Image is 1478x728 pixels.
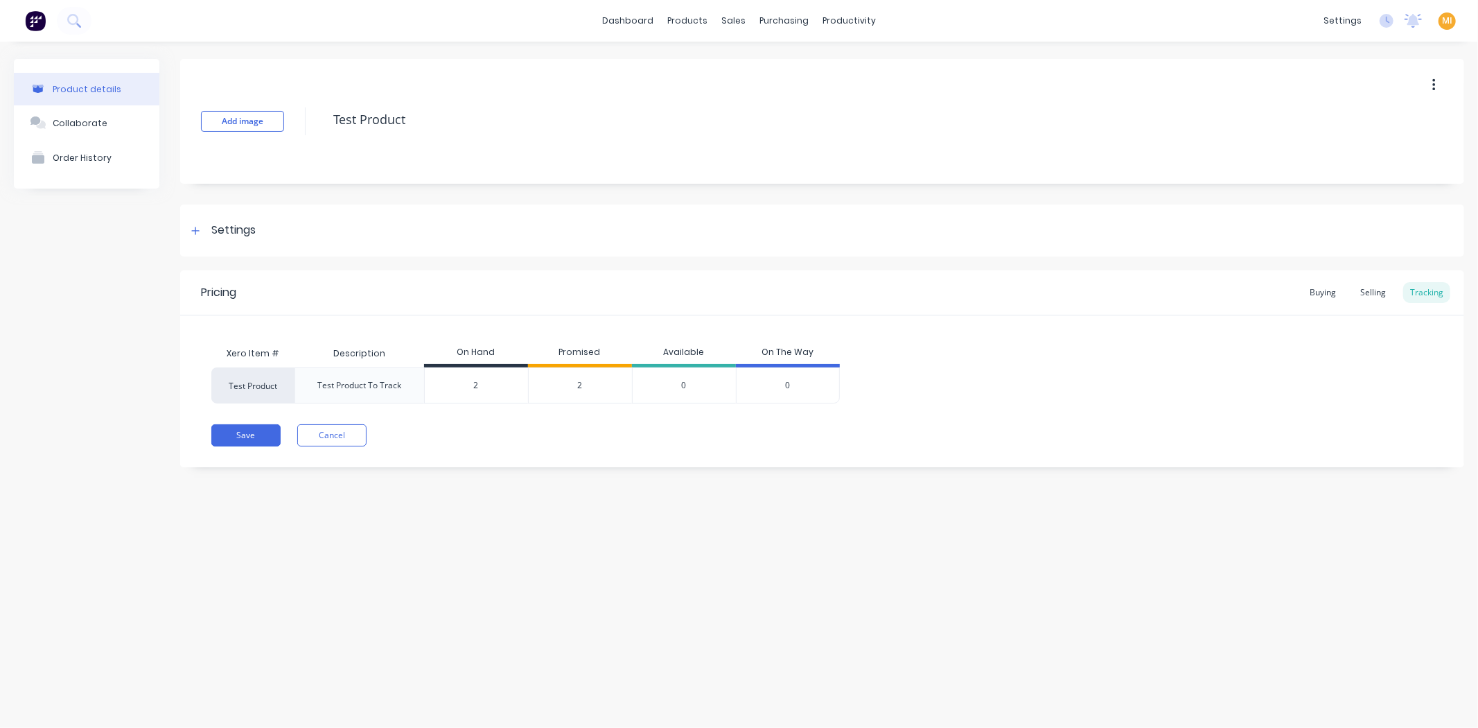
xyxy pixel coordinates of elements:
div: Promised [528,340,632,367]
button: Order History [14,140,159,175]
div: productivity [816,10,883,31]
div: Selling [1353,282,1393,303]
div: sales [714,10,753,31]
div: Test Product [211,367,294,404]
div: Collaborate [53,118,107,128]
div: purchasing [753,10,816,31]
div: Description [322,336,396,371]
div: Order History [53,153,112,163]
span: MI [1442,15,1452,27]
div: Available [632,340,736,367]
textarea: Test Product [326,103,1320,136]
span: 0 [785,379,790,392]
div: Test Product To Track [317,379,401,392]
button: Product details [14,73,159,105]
div: Xero Item # [211,340,294,367]
div: On The Way [736,340,840,367]
div: Settings [211,222,256,239]
div: Tracking [1403,282,1450,303]
div: Product details [53,84,121,94]
img: Factory [25,10,46,31]
div: 2 [425,368,528,403]
div: 0 [632,367,736,404]
button: Collaborate [14,105,159,140]
a: dashboard [595,10,660,31]
div: Buying [1303,282,1343,303]
div: products [660,10,714,31]
span: 2 [578,379,583,392]
button: Cancel [297,424,367,447]
div: On Hand [424,340,528,367]
button: Save [211,424,281,447]
button: Add image [201,111,284,132]
div: Pricing [201,284,236,301]
div: settings [1317,10,1369,31]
